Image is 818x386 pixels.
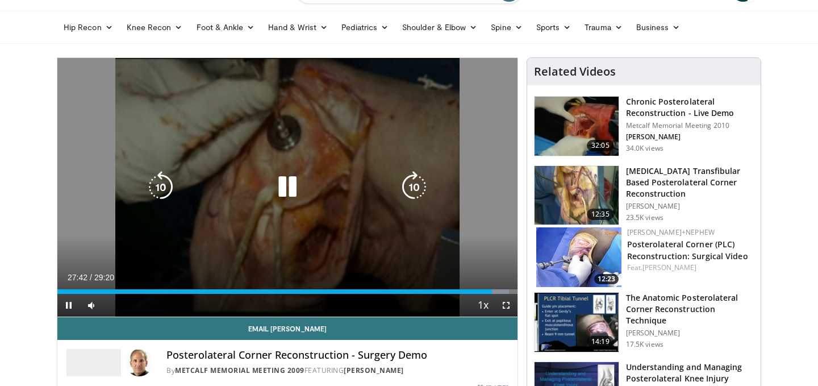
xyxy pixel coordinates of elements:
a: Metcalf Memorial Meeting 2009 [175,366,304,375]
p: [PERSON_NAME] [626,329,754,338]
img: lap_3.png.150x105_q85_crop-smart_upscale.jpg [535,97,619,156]
img: Arciero_-_PLC_3.png.150x105_q85_crop-smart_upscale.jpg [535,166,619,225]
a: 12:23 [536,227,621,287]
a: Spine [484,16,529,39]
span: / [90,273,92,282]
a: 32:05 Chronic Posterolateral Reconstruction - Live Demo Metcalf Memorial Meeting 2010 [PERSON_NAM... [534,96,754,156]
p: [PERSON_NAME] [626,132,754,142]
span: 32:05 [587,140,614,151]
div: By FEATURING [166,366,508,376]
a: Sports [529,16,578,39]
img: Metcalf Memorial Meeting 2009 [66,349,121,376]
p: 17.5K views [626,340,663,349]
div: Progress Bar [57,289,517,294]
a: Email [PERSON_NAME] [57,317,517,340]
a: 14:19 The Anatomic Posterolateral Corner Reconstruction Technique [PERSON_NAME] 17.5K views [534,292,754,352]
a: [PERSON_NAME]+Nephew [627,227,715,237]
a: Foot & Ankle [190,16,262,39]
button: Mute [80,294,103,317]
a: Posterolateral Corner (PLC) Reconstruction: Surgical Video [627,239,748,262]
a: [PERSON_NAME] [642,263,696,272]
span: 14:19 [587,336,614,347]
button: Fullscreen [495,294,517,317]
a: 12:35 [MEDICAL_DATA] Transfibular Based Posterolateral Corner Reconstruction [PERSON_NAME] 23.5K ... [534,165,754,226]
a: Knee Recon [120,16,190,39]
a: Shoulder & Elbow [395,16,484,39]
h3: Understanding and Managing Posterolateral Knee Injury [626,362,754,384]
a: Pediatrics [335,16,395,39]
span: 12:35 [587,209,614,220]
img: 291499_0001_1.png.150x105_q85_crop-smart_upscale.jpg [535,293,619,352]
div: Feat. [627,263,752,273]
p: Metcalf Memorial Meeting 2010 [626,121,754,130]
h4: Related Videos [534,65,616,78]
p: [PERSON_NAME] [626,202,754,211]
a: Hand & Wrist [261,16,335,39]
h4: Posterolateral Corner Reconstruction - Surgery Demo [166,349,508,362]
a: [PERSON_NAME] [344,366,404,375]
a: Trauma [578,16,629,39]
p: 34.0K views [626,144,663,153]
a: Business [629,16,687,39]
p: 23.5K views [626,213,663,222]
h3: Chronic Posterolateral Reconstruction - Live Demo [626,96,754,119]
button: Playback Rate [472,294,495,317]
span: 27:42 [68,273,87,282]
img: aa71ed70-e7f5-4b18-9de6-7588daab5da2.150x105_q85_crop-smart_upscale.jpg [536,227,621,287]
button: Pause [57,294,80,317]
h3: [MEDICAL_DATA] Transfibular Based Posterolateral Corner Reconstruction [626,165,754,200]
img: Avatar [126,349,153,376]
a: Hip Recon [57,16,120,39]
video-js: Video Player [57,58,517,317]
span: 29:20 [94,273,114,282]
h3: The Anatomic Posterolateral Corner Reconstruction Technique [626,292,754,326]
span: 12:23 [594,274,619,284]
